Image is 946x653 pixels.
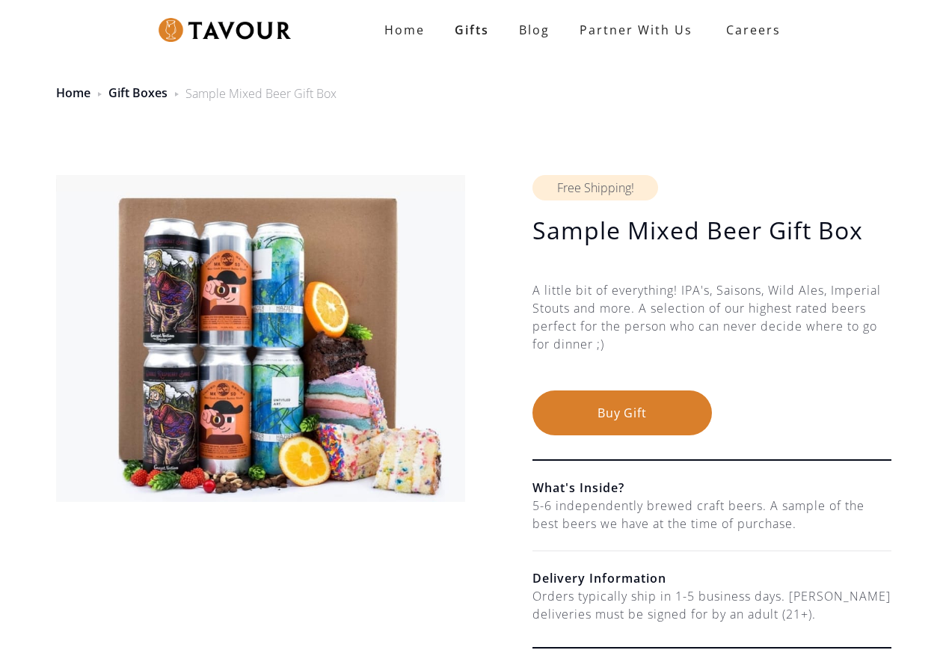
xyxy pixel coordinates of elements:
a: Gift Boxes [108,85,168,101]
div: A little bit of everything! IPA's, Saisons, Wild Ales, Imperial Stouts and more. A selection of o... [532,281,891,390]
a: Home [56,85,90,101]
a: Blog [504,15,565,45]
h6: Delivery Information [532,569,891,587]
strong: Careers [726,15,781,45]
div: Free Shipping! [532,175,658,200]
a: Gifts [440,15,504,45]
strong: Home [384,22,425,38]
div: Sample Mixed Beer Gift Box [185,85,337,102]
div: Orders typically ship in 1-5 business days. [PERSON_NAME] deliveries must be signed for by an adu... [532,587,891,623]
h6: What's Inside? [532,479,891,497]
a: Home [369,15,440,45]
a: partner with us [565,15,707,45]
div: 5-6 independently brewed craft beers. A sample of the best beers we have at the time of purchase. [532,497,891,533]
h1: Sample Mixed Beer Gift Box [532,215,891,245]
a: Careers [707,9,792,51]
button: Buy Gift [532,390,712,435]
